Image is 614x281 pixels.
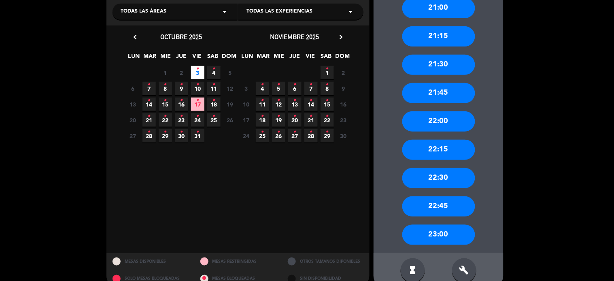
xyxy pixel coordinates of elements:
i: • [293,94,296,107]
span: 20 [126,113,140,127]
span: 16 [337,98,350,111]
span: 28 [142,129,156,143]
span: 31 [191,129,204,143]
i: • [164,78,167,91]
span: 10 [240,98,253,111]
span: 3 [191,66,204,79]
span: DOM [222,51,236,65]
i: • [310,110,312,123]
span: 25 [207,113,221,127]
i: chevron_right [337,33,345,41]
span: 14 [304,98,318,111]
div: MESAS RESTRINGIDAS [194,253,282,270]
span: 13 [288,98,302,111]
i: • [326,94,329,107]
i: • [277,126,280,138]
i: • [212,78,215,91]
span: DOM [336,51,349,65]
span: 28 [304,129,318,143]
span: MIE [272,51,286,65]
span: 19 [272,113,285,127]
i: • [148,110,151,123]
div: 23:00 [402,225,475,245]
span: MAR [143,51,157,65]
i: • [164,94,167,107]
span: 14 [142,98,156,111]
span: VIE [304,51,317,65]
span: 12 [272,98,285,111]
span: 18 [207,98,221,111]
span: 17 [240,113,253,127]
i: • [261,110,264,123]
span: Todas las experiencias [246,8,312,16]
div: 21:30 [402,55,475,75]
span: noviembre 2025 [270,33,319,41]
div: 21:45 [402,83,475,103]
i: • [212,62,215,75]
span: 8 [321,82,334,95]
i: • [326,110,329,123]
span: 25 [256,129,269,143]
span: 9 [337,82,350,95]
span: JUE [175,51,188,65]
i: • [196,126,199,138]
i: • [261,94,264,107]
i: build [459,266,469,275]
span: LUN [241,51,254,65]
span: 26 [223,113,237,127]
i: • [293,78,296,91]
i: • [261,78,264,91]
i: • [148,126,151,138]
i: • [212,110,215,123]
span: 5 [223,66,237,79]
span: Todas las áreas [121,8,166,16]
i: • [164,110,167,123]
span: 22 [159,113,172,127]
i: • [277,94,280,107]
div: 22:30 [402,168,475,188]
i: • [277,110,280,123]
span: 16 [175,98,188,111]
span: 30 [175,129,188,143]
span: 24 [240,129,253,143]
span: 18 [256,113,269,127]
span: MAR [257,51,270,65]
i: • [293,126,296,138]
i: • [196,78,199,91]
span: 29 [159,129,172,143]
i: • [180,94,183,107]
span: 6 [288,82,302,95]
i: • [180,78,183,91]
span: 2 [337,66,350,79]
i: chevron_left [131,33,139,41]
span: 23 [175,113,188,127]
span: 30 [337,129,350,143]
span: 4 [207,66,221,79]
span: 11 [207,82,221,95]
i: • [196,62,199,75]
span: 1 [159,66,172,79]
i: arrow_drop_down [220,7,229,17]
i: • [196,110,199,123]
span: 23 [337,113,350,127]
span: SAB [320,51,333,65]
span: 15 [321,98,334,111]
i: • [293,110,296,123]
i: • [148,78,151,91]
i: • [180,126,183,138]
span: 10 [191,82,204,95]
span: 17 [191,98,204,111]
i: • [180,110,183,123]
span: 19 [223,98,237,111]
span: 3 [240,82,253,95]
span: octubre 2025 [161,33,202,41]
span: 29 [321,129,334,143]
span: VIE [191,51,204,65]
div: 22:00 [402,111,475,132]
span: 2 [175,66,188,79]
span: 11 [256,98,269,111]
span: 24 [191,113,204,127]
span: 27 [288,129,302,143]
div: 21:15 [402,26,475,47]
i: • [326,78,329,91]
